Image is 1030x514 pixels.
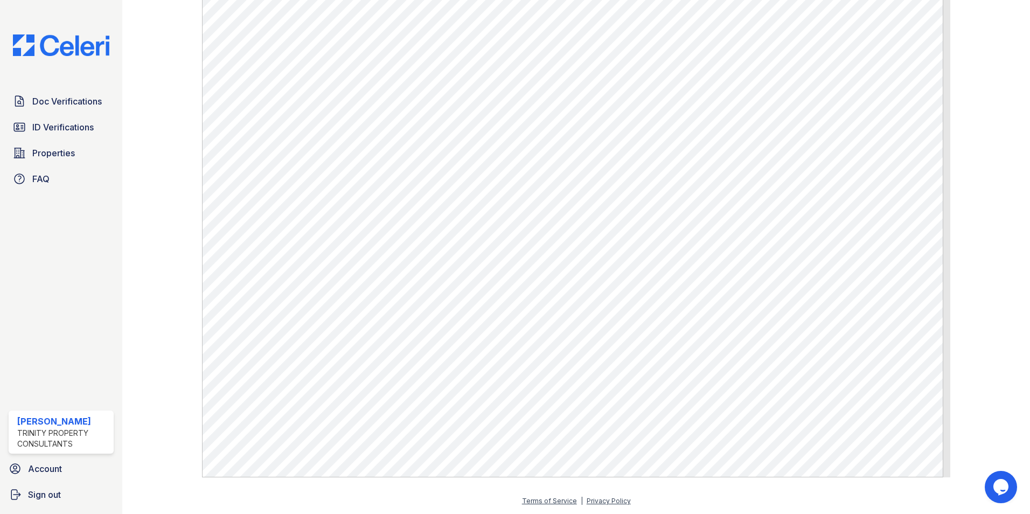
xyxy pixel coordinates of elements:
[522,497,577,505] a: Terms of Service
[4,34,118,56] img: CE_Logo_Blue-a8612792a0a2168367f1c8372b55b34899dd931a85d93a1a3d3e32e68fde9ad4.png
[32,121,94,134] span: ID Verifications
[17,415,109,428] div: [PERSON_NAME]
[28,488,61,501] span: Sign out
[28,462,62,475] span: Account
[9,168,114,190] a: FAQ
[32,172,50,185] span: FAQ
[9,142,114,164] a: Properties
[32,147,75,159] span: Properties
[4,484,118,505] a: Sign out
[32,95,102,108] span: Doc Verifications
[581,497,583,505] div: |
[9,91,114,112] a: Doc Verifications
[985,471,1019,503] iframe: chat widget
[4,458,118,480] a: Account
[587,497,631,505] a: Privacy Policy
[9,116,114,138] a: ID Verifications
[17,428,109,449] div: Trinity Property Consultants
